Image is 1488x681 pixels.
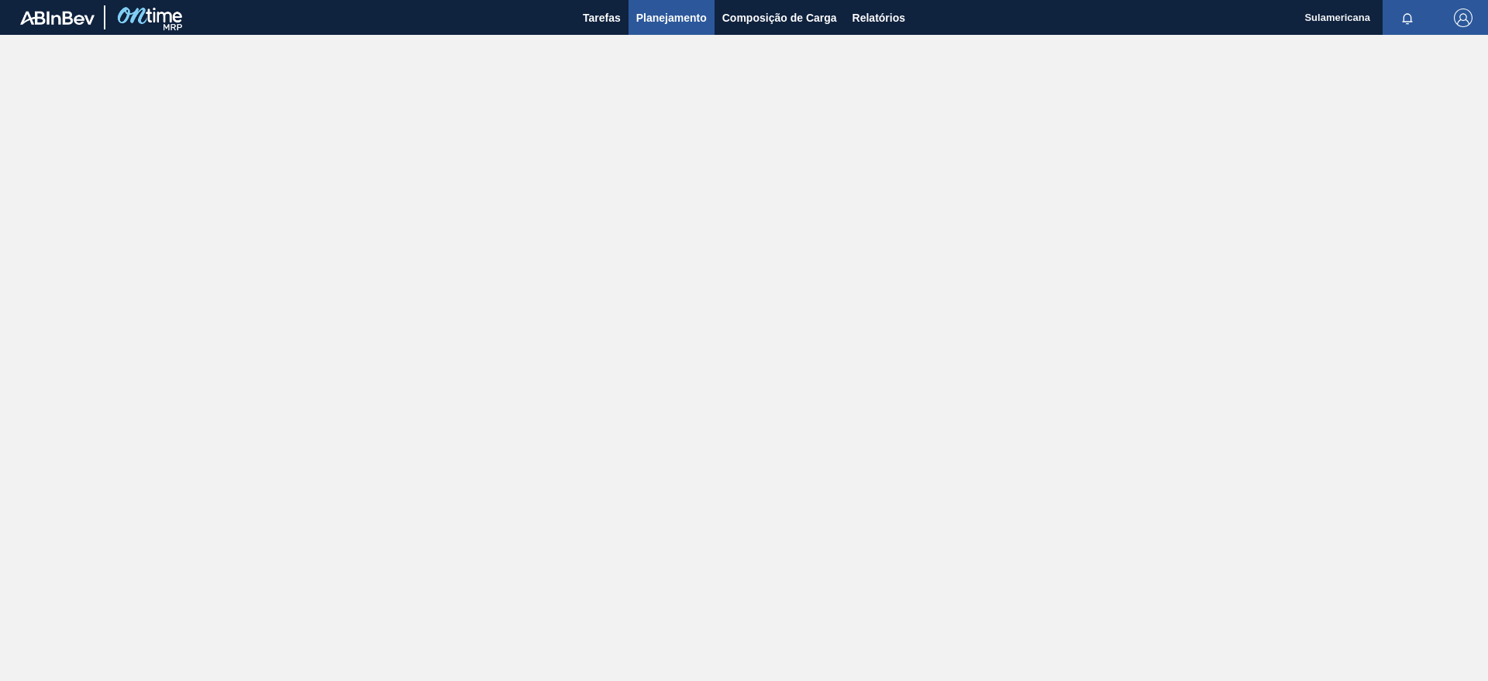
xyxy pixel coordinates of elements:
span: Tarefas [583,9,621,27]
button: Notificações [1383,7,1432,29]
span: Relatórios [852,9,905,27]
span: Composição de Carga [722,9,837,27]
img: TNhmsLtSVTkK8tSr43FrP2fwEKptu5GPRR3wAAAABJRU5ErkJggg== [20,11,95,25]
img: Logout [1454,9,1472,27]
span: Planejamento [636,9,707,27]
